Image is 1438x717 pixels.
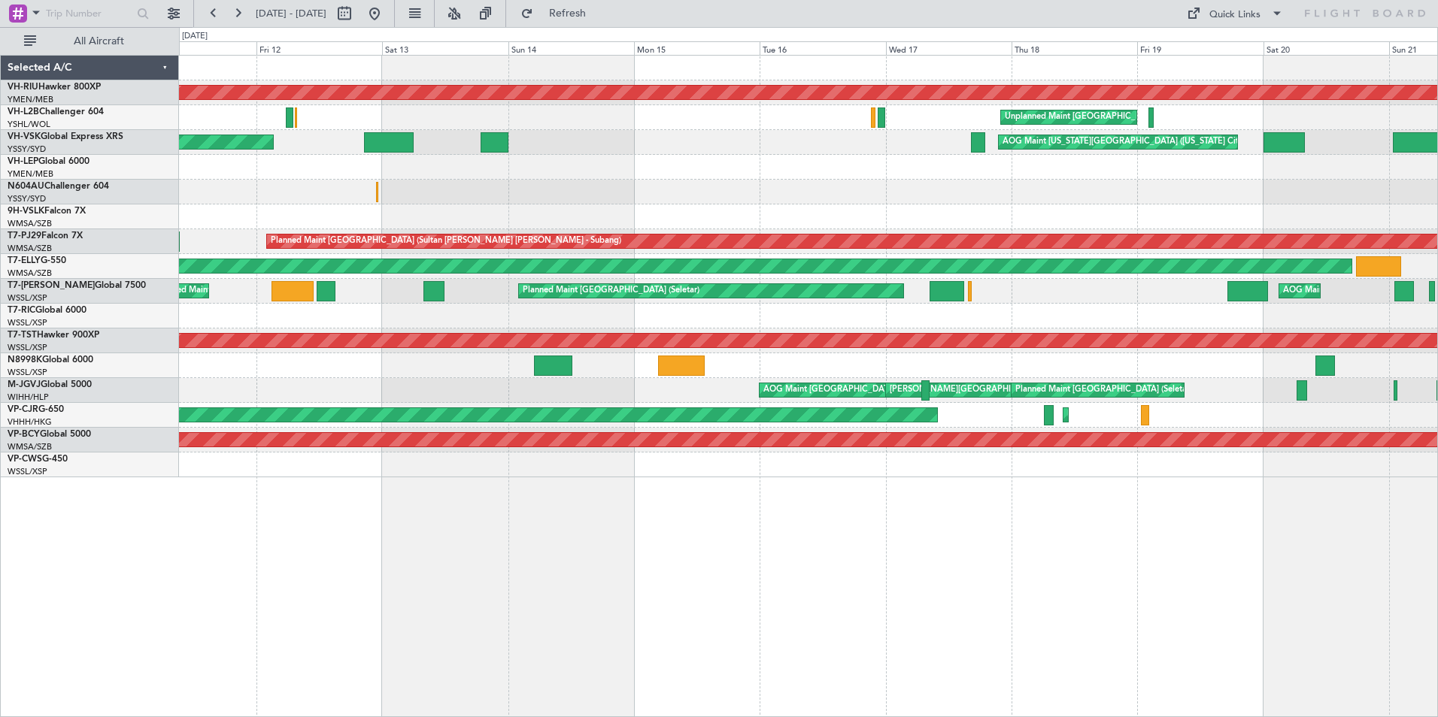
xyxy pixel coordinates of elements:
div: Planned Maint [GEOGRAPHIC_DATA] ([GEOGRAPHIC_DATA] Intl) [1067,404,1318,426]
a: WMSA/SZB [8,441,52,452]
span: VH-RIU [8,83,38,92]
a: WSSL/XSP [8,292,47,304]
div: Mon 15 [634,41,760,55]
a: T7-PJ29Falcon 7X [8,231,83,241]
div: Sat 20 [1264,41,1389,55]
span: T7-PJ29 [8,231,41,241]
a: WSSL/XSP [8,342,47,353]
a: YSSY/SYD [8,193,46,204]
a: VH-L2BChallenger 604 [8,107,104,116]
button: All Aircraft [17,29,163,53]
div: Thu 11 [131,41,256,55]
span: All Aircraft [39,36,159,47]
span: M-JGVJ [8,380,41,389]
a: VH-LEPGlobal 6000 [8,157,89,166]
input: Trip Number [46,2,132,25]
span: 9H-VSLK [8,207,44,216]
a: 9H-VSLKFalcon 7X [8,207,86,216]
span: Refresh [536,8,599,19]
a: VH-RIUHawker 800XP [8,83,101,92]
span: VH-VSK [8,132,41,141]
span: VP-BCY [8,430,40,439]
a: WMSA/SZB [8,243,52,254]
span: VP-CWS [8,455,42,464]
span: T7-[PERSON_NAME] [8,281,95,290]
div: Fri 19 [1137,41,1263,55]
a: VP-BCYGlobal 5000 [8,430,91,439]
a: T7-ELLYG-550 [8,256,66,265]
span: T7-ELLY [8,256,41,265]
div: Wed 17 [886,41,1012,55]
div: AOG Maint [GEOGRAPHIC_DATA] (Halim Intl) [763,379,939,401]
a: M-JGVJGlobal 5000 [8,380,92,389]
a: WSSL/XSP [8,466,47,477]
span: VH-LEP [8,157,38,166]
span: N604AU [8,182,44,191]
a: T7-TSTHawker 900XP [8,331,99,340]
div: Unplanned Maint [GEOGRAPHIC_DATA] ([GEOGRAPHIC_DATA]) [1005,106,1252,129]
span: T7-RIC [8,306,35,315]
a: WMSA/SZB [8,218,52,229]
a: YSSY/SYD [8,144,46,155]
a: WSSL/XSP [8,317,47,328]
div: Thu 18 [1012,41,1137,55]
div: Sat 13 [382,41,508,55]
a: VP-CWSG-450 [8,455,68,464]
span: VP-CJR [8,405,38,414]
a: T7-[PERSON_NAME]Global 7500 [8,281,146,290]
div: Quick Links [1209,8,1261,23]
span: [DATE] - [DATE] [256,7,326,20]
div: Sun 14 [508,41,634,55]
div: AOG Maint [US_STATE][GEOGRAPHIC_DATA] ([US_STATE] City Intl) [1003,131,1260,153]
div: [DATE] [182,30,208,43]
div: Tue 16 [760,41,885,55]
div: Planned Maint [GEOGRAPHIC_DATA] (Seletar) [523,280,699,302]
button: Refresh [514,2,604,26]
div: Fri 12 [256,41,382,55]
a: N8998KGlobal 6000 [8,355,93,365]
a: WMSA/SZB [8,268,52,279]
div: Planned Maint [GEOGRAPHIC_DATA] (Seletar) [1015,379,1192,401]
span: T7-TST [8,331,37,340]
a: WSSL/XSP [8,367,47,378]
a: N604AUChallenger 604 [8,182,109,191]
a: VP-CJRG-650 [8,405,64,414]
button: Quick Links [1179,2,1291,26]
a: T7-RICGlobal 6000 [8,306,86,315]
span: VH-L2B [8,107,39,116]
div: [PERSON_NAME][GEOGRAPHIC_DATA] ([PERSON_NAME] Intl) [890,379,1134,401]
div: Planned Maint [GEOGRAPHIC_DATA] (Sultan [PERSON_NAME] [PERSON_NAME] - Subang) [271,230,621,253]
a: WIHH/HLP [8,392,49,403]
a: VHHH/HKG [8,416,52,428]
a: YSHL/WOL [8,119,50,130]
a: YMEN/MEB [8,94,53,105]
span: N8998K [8,355,42,365]
a: YMEN/MEB [8,168,53,180]
a: VH-VSKGlobal Express XRS [8,132,123,141]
